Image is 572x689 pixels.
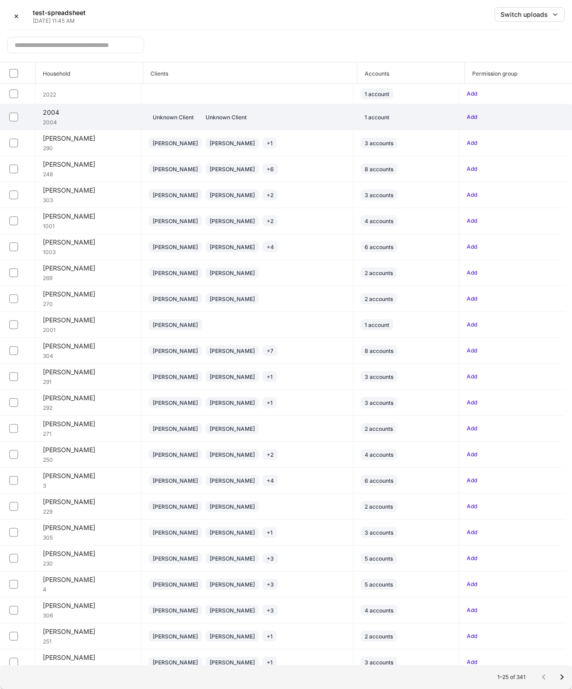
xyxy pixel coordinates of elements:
[210,373,255,381] div: [PERSON_NAME]
[43,186,134,195] div: [PERSON_NAME]
[43,653,134,662] div: [PERSON_NAME]
[210,502,255,511] div: [PERSON_NAME]
[43,662,134,671] div: 293
[365,347,393,355] div: 8 accounts
[43,169,134,178] div: 248
[467,320,477,329] button: Add
[210,606,255,615] div: [PERSON_NAME]
[43,160,134,169] div: [PERSON_NAME]
[210,450,255,459] div: [PERSON_NAME]
[14,12,19,21] div: ✕
[467,294,477,303] div: Add
[43,584,134,593] div: 4
[153,347,198,355] div: [PERSON_NAME]
[153,502,198,511] div: [PERSON_NAME]
[43,575,134,584] div: [PERSON_NAME]
[43,601,134,610] div: [PERSON_NAME]
[467,606,477,615] button: Add
[210,528,255,537] div: [PERSON_NAME]
[43,429,134,438] div: 271
[365,580,393,589] div: 5 accounts
[467,424,477,433] button: Add
[43,212,134,221] div: [PERSON_NAME]
[465,69,517,78] h6: Permission group
[267,398,273,407] div: + 1
[153,398,198,407] div: [PERSON_NAME]
[467,268,477,277] div: Add
[267,373,273,381] div: + 1
[467,372,477,381] button: Add
[365,191,393,199] div: 3 accounts
[267,528,273,537] div: + 1
[43,89,134,98] div: 2022
[36,338,142,364] td: Adams
[365,658,393,667] div: 3 accounts
[36,597,142,623] td: Alvarez
[365,554,393,563] div: 5 accounts
[153,580,198,589] div: [PERSON_NAME]
[467,346,477,355] button: Add
[210,295,255,303] div: [PERSON_NAME]
[43,325,134,334] div: 2001
[267,139,273,148] div: + 1
[365,113,389,122] div: 1 account
[43,506,134,515] div: 229
[43,393,134,403] div: [PERSON_NAME]
[365,606,393,615] div: 4 accounts
[467,138,477,148] button: Add
[43,558,134,567] div: 230
[43,221,134,230] div: 1001
[153,554,198,563] div: [PERSON_NAME]
[153,269,198,277] div: [PERSON_NAME]
[43,117,134,126] div: 2004
[43,195,134,204] div: 303
[210,347,255,355] div: [PERSON_NAME]
[365,269,393,277] div: 2 accounts
[467,502,477,511] div: Add
[467,216,477,225] button: Add
[43,273,134,282] div: 269
[153,139,198,148] div: [PERSON_NAME]
[365,450,393,459] div: 4 accounts
[467,450,477,459] div: Add
[153,476,198,485] div: [PERSON_NAME]
[43,454,134,464] div: 250
[43,143,134,152] div: 290
[43,367,134,377] div: [PERSON_NAME]
[36,234,142,260] td: Abbott
[43,480,134,490] div: 3
[153,295,198,303] div: [PERSON_NAME]
[467,476,477,485] div: Add
[365,373,393,381] div: 3 accounts
[43,497,134,506] div: [PERSON_NAME]
[467,242,477,251] button: Add
[36,69,70,78] h6: Household
[43,636,134,645] div: 251
[43,377,134,386] div: 291
[36,104,142,130] td: 2004
[467,164,477,174] button: Add
[365,398,393,407] div: 3 accounts
[36,208,142,234] td: Abbott
[365,632,393,641] div: 2 accounts
[153,373,198,381] div: [PERSON_NAME]
[33,8,86,17] h5: test-spreadsheet
[210,165,255,174] div: [PERSON_NAME]
[36,649,142,675] td: Alvarez
[43,290,134,299] div: [PERSON_NAME]
[553,668,571,686] button: Go to next page
[467,658,477,667] div: Add
[210,580,255,589] div: [PERSON_NAME]
[36,416,142,442] td: Allen
[36,572,142,597] td: Alvarez
[467,632,477,641] button: Add
[467,398,477,407] button: Add
[36,130,142,156] td: Abbott
[210,632,255,641] div: [PERSON_NAME]
[43,419,134,429] div: [PERSON_NAME]
[467,580,477,589] button: Add
[267,580,274,589] div: + 3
